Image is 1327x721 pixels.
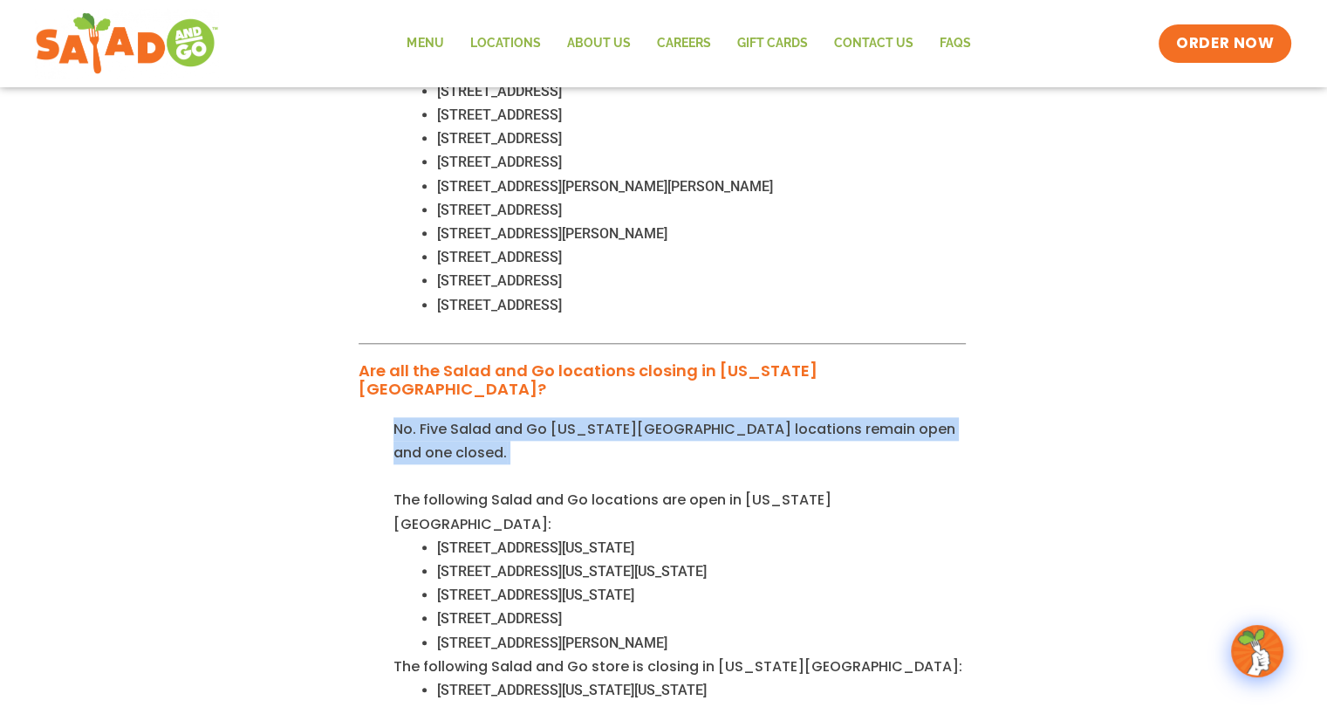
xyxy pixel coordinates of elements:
[437,297,562,313] span: [STREET_ADDRESS]
[359,354,966,417] div: Are all the Salad and Go locations closing in [US_STATE][GEOGRAPHIC_DATA]?
[437,682,707,698] span: [STREET_ADDRESS][US_STATE][US_STATE]
[393,419,955,463] span: No. Five Salad and Go [US_STATE][GEOGRAPHIC_DATA] locations remain open and one closed.
[926,24,983,64] a: FAQs
[643,24,723,64] a: Careers
[456,24,553,64] a: Locations
[393,24,983,64] nav: Menu
[437,83,562,100] span: [STREET_ADDRESS]
[359,360,817,401] a: Are all the Salad and Go locations closing in [US_STATE][GEOGRAPHIC_DATA]?
[437,130,562,147] span: [STREET_ADDRESS]
[553,24,643,64] a: About Us
[1159,24,1291,63] a: ORDER NOW
[820,24,926,64] a: Contact Us
[437,587,634,603] span: [STREET_ADDRESS][US_STATE]
[437,539,634,556] span: [STREET_ADDRESS][US_STATE]
[437,610,562,627] span: [STREET_ADDRESS]
[437,178,773,195] span: [STREET_ADDRESS][PERSON_NAME][PERSON_NAME]
[437,635,667,651] span: [STREET_ADDRESS][PERSON_NAME]
[35,9,219,79] img: new-SAG-logo-768×292
[437,249,562,265] span: [STREET_ADDRESS]
[393,656,962,676] span: The following Salad and Go store is closing in [US_STATE][GEOGRAPHIC_DATA]:
[437,202,562,218] span: [STREET_ADDRESS]
[437,154,562,170] span: [STREET_ADDRESS]
[1176,33,1274,54] span: ORDER NOW
[393,24,456,64] a: Menu
[723,24,820,64] a: GIFT CARDS
[437,272,562,289] span: [STREET_ADDRESS]
[1233,627,1282,676] img: wpChatIcon
[437,106,562,123] span: [STREET_ADDRESS]
[437,563,707,580] span: [STREET_ADDRESS][US_STATE][US_STATE]
[393,490,831,533] span: The following Salad and Go locations are open in [US_STATE][GEOGRAPHIC_DATA]:
[437,225,667,242] span: [STREET_ADDRESS][PERSON_NAME]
